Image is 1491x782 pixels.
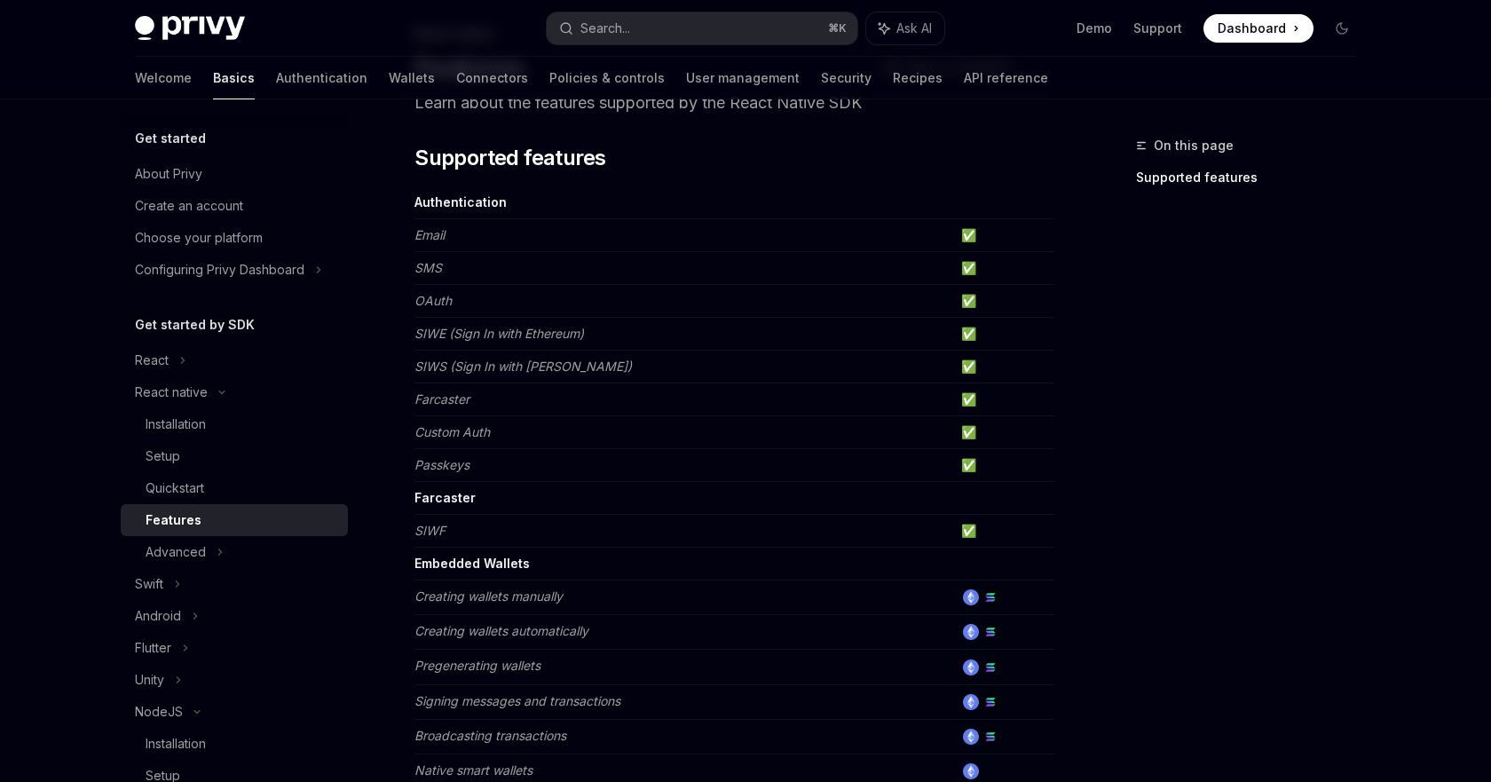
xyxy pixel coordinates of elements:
td: ✅ [954,285,1054,318]
img: solana.png [982,694,998,710]
div: About Privy [135,163,202,185]
img: solana.png [982,589,998,605]
img: ethereum.png [963,694,979,710]
a: Connectors [456,57,528,99]
img: solana.png [982,624,998,640]
div: Installation [146,733,206,754]
a: Dashboard [1203,14,1313,43]
a: Create an account [121,190,348,222]
img: solana.png [982,660,998,675]
em: Native smart wallets [414,762,532,778]
em: Farcaster [414,391,469,407]
strong: Farcaster [414,490,476,505]
td: ✅ [954,515,1054,548]
div: Advanced [146,541,206,563]
a: Authentication [276,57,367,99]
a: Recipes [893,57,943,99]
p: Learn about the features supported by the React Native SDK [414,91,1054,115]
em: SMS [414,260,442,275]
td: ✅ [954,219,1054,252]
span: On this page [1154,135,1234,156]
div: React [135,350,169,371]
a: Security [821,57,872,99]
em: Passkeys [414,457,469,472]
div: Swift [135,573,163,595]
a: Welcome [135,57,192,99]
em: OAuth [414,293,452,308]
span: Ask AI [896,20,932,37]
div: Create an account [135,195,243,217]
a: Quickstart [121,472,348,504]
em: Creating wallets manually [414,588,563,604]
td: ✅ [954,416,1054,449]
a: Demo [1077,20,1112,37]
div: NodeJS [135,701,183,723]
a: Setup [121,440,348,472]
button: Toggle dark mode [1328,14,1356,43]
a: Basics [213,57,255,99]
a: Features [121,504,348,536]
div: Installation [146,414,206,435]
span: Dashboard [1218,20,1286,37]
a: User management [686,57,800,99]
div: Choose your platform [135,227,263,249]
img: ethereum.png [963,763,979,779]
div: Android [135,605,181,627]
strong: Embedded Wallets [414,556,530,571]
img: ethereum.png [963,624,979,640]
div: Flutter [135,637,171,659]
div: Features [146,509,201,531]
a: About Privy [121,158,348,190]
a: Choose your platform [121,222,348,254]
div: Quickstart [146,478,204,499]
em: SIWF [414,523,446,538]
img: solana.png [982,729,998,745]
td: ✅ [954,383,1054,416]
a: Support [1133,20,1182,37]
div: Setup [146,446,180,467]
img: ethereum.png [963,729,979,745]
td: ✅ [954,449,1054,482]
strong: Authentication [414,194,507,209]
img: ethereum.png [963,660,979,675]
img: dark logo [135,16,245,41]
h5: Get started [135,128,206,149]
h5: Get started by SDK [135,314,255,336]
a: API reference [964,57,1048,99]
td: ✅ [954,318,1054,351]
div: React native [135,382,208,403]
em: Email [414,227,445,242]
span: Supported features [414,144,605,172]
em: SIWE (Sign In with Ethereum) [414,326,584,341]
td: ✅ [954,252,1054,285]
a: Policies & controls [549,57,665,99]
em: Signing messages and transactions [414,693,620,708]
button: Search...⌘K [547,12,857,44]
em: Broadcasting transactions [414,728,566,743]
em: Creating wallets automatically [414,623,588,638]
td: ✅ [954,351,1054,383]
em: Custom Auth [414,424,490,439]
a: Installation [121,728,348,760]
a: Supported features [1136,163,1370,192]
div: Unity [135,669,164,691]
a: Wallets [389,57,435,99]
em: Pregenerating wallets [414,658,540,673]
button: Ask AI [866,12,944,44]
em: SIWS (Sign In with [PERSON_NAME]) [414,359,632,374]
img: ethereum.png [963,589,979,605]
span: ⌘ K [828,21,847,36]
div: Configuring Privy Dashboard [135,259,304,280]
a: Installation [121,408,348,440]
div: Search... [580,18,630,39]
